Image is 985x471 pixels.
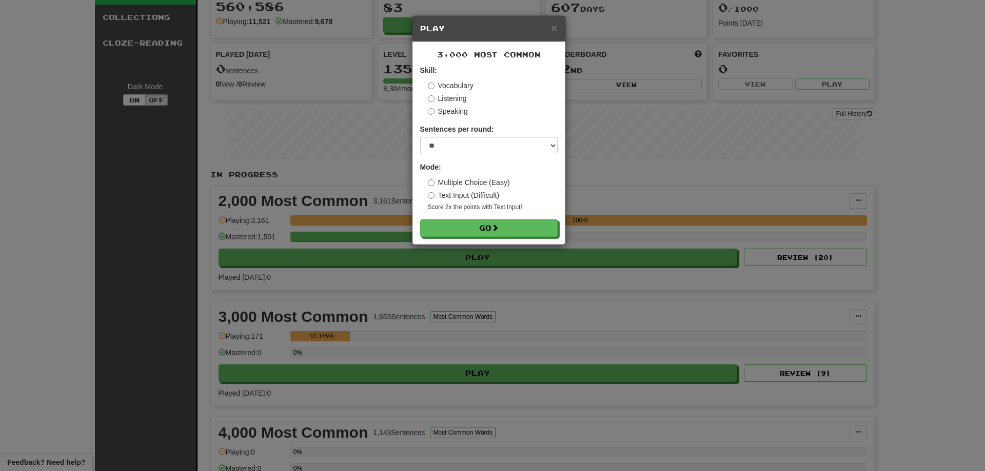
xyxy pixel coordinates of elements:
[428,106,468,116] label: Speaking
[428,203,558,212] small: Score 2x the points with Text Input !
[437,50,541,59] span: 3,000 Most Common
[428,192,435,199] input: Text Input (Difficult)
[420,163,441,171] strong: Mode:
[428,179,435,186] input: Multiple Choice (Easy)
[420,24,558,34] h5: Play
[428,95,435,102] input: Listening
[428,190,500,200] label: Text Input (Difficult)
[428,83,435,89] input: Vocabulary
[420,219,558,237] button: Go
[420,66,437,74] strong: Skill:
[551,23,557,33] button: Close
[428,80,474,91] label: Vocabulary
[420,124,494,134] label: Sentences per round:
[428,177,510,188] label: Multiple Choice (Easy)
[551,22,557,34] span: ×
[428,108,435,115] input: Speaking
[428,93,467,104] label: Listening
